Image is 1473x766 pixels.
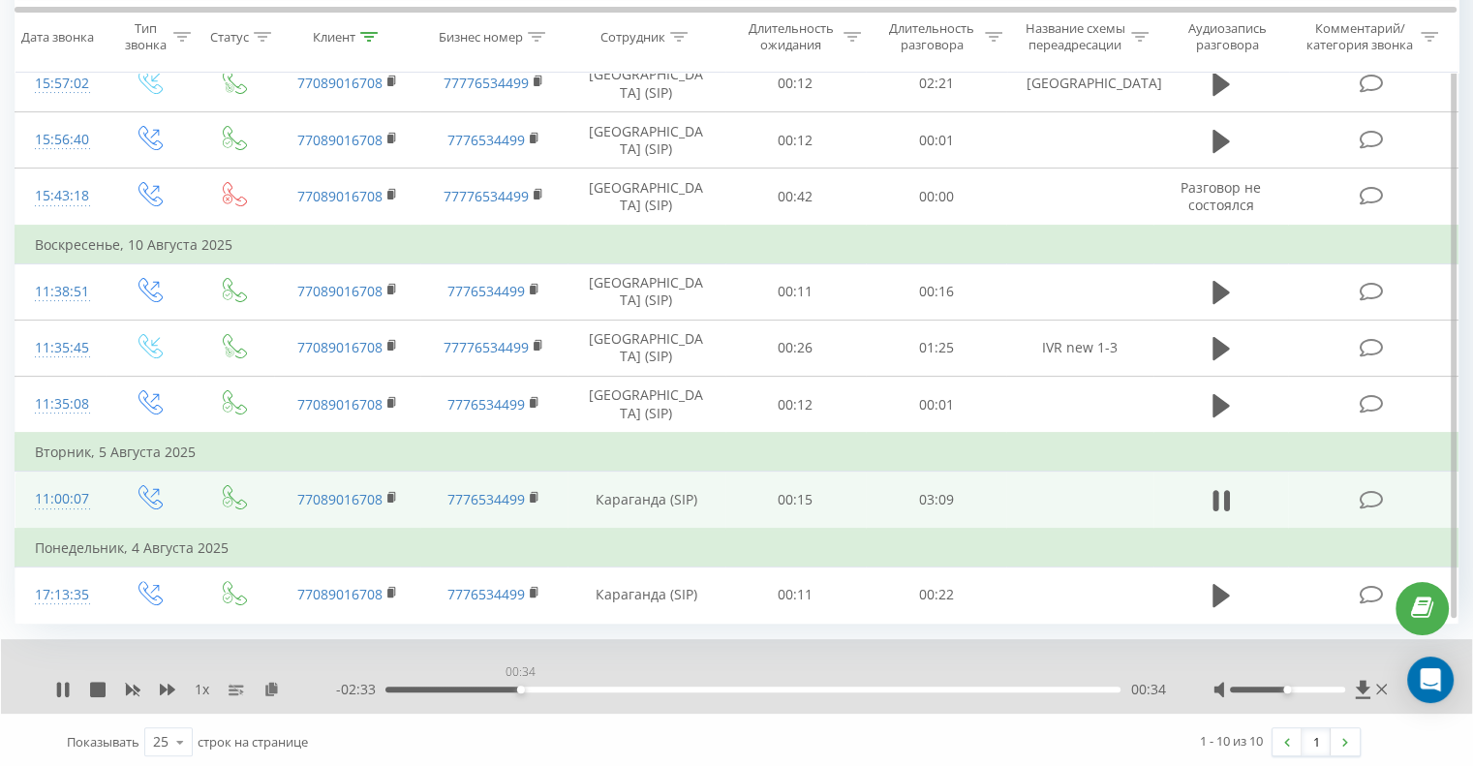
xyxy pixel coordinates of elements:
[297,74,383,92] a: 77089016708
[15,433,1458,472] td: Вторник, 5 Августа 2025
[35,576,86,614] div: 17:13:35
[1181,178,1261,214] span: Разговор не состоялся
[15,529,1458,567] td: Понедельник, 4 Августа 2025
[444,74,529,92] a: 77776534499
[883,20,980,53] div: Длительность разговора
[866,377,1006,434] td: 00:01
[122,20,168,53] div: Тип звонка
[35,480,86,518] div: 11:00:07
[725,567,866,623] td: 00:11
[447,490,525,508] a: 7776534499
[568,55,725,111] td: [GEOGRAPHIC_DATA] (SIP)
[67,733,139,751] span: Показывать
[1200,731,1263,751] div: 1 - 10 из 10
[447,282,525,300] a: 7776534499
[1006,320,1152,376] td: IVR new 1-3
[313,28,355,45] div: Клиент
[1283,686,1291,693] div: Accessibility label
[568,320,725,376] td: [GEOGRAPHIC_DATA] (SIP)
[153,732,169,751] div: 25
[866,320,1006,376] td: 01:25
[866,567,1006,623] td: 00:22
[866,472,1006,529] td: 03:09
[447,131,525,149] a: 7776534499
[35,273,86,311] div: 11:38:51
[1302,728,1331,755] a: 1
[195,680,209,699] span: 1 x
[1130,680,1165,699] span: 00:34
[297,490,383,508] a: 77089016708
[15,226,1458,264] td: Воскресенье, 10 Августа 2025
[743,20,840,53] div: Длительность ожидания
[297,187,383,205] a: 77089016708
[866,263,1006,320] td: 00:16
[866,112,1006,169] td: 00:01
[439,28,523,45] div: Бизнес номер
[297,585,383,603] a: 77089016708
[568,567,725,623] td: Караганда (SIP)
[725,377,866,434] td: 00:12
[517,686,525,693] div: Accessibility label
[866,169,1006,226] td: 00:00
[866,55,1006,111] td: 02:21
[568,263,725,320] td: [GEOGRAPHIC_DATA] (SIP)
[297,282,383,300] a: 77089016708
[21,28,94,45] div: Дата звонка
[502,659,539,686] div: 00:34
[297,395,383,414] a: 77089016708
[35,329,86,367] div: 11:35:45
[35,385,86,423] div: 11:35:08
[35,121,86,159] div: 15:56:40
[1006,55,1152,111] td: [GEOGRAPHIC_DATA]
[725,55,866,111] td: 00:12
[725,263,866,320] td: 00:11
[297,338,383,356] a: 77089016708
[198,733,308,751] span: строк на странице
[444,338,529,356] a: 77776534499
[568,377,725,434] td: [GEOGRAPHIC_DATA] (SIP)
[725,169,866,226] td: 00:42
[725,472,866,529] td: 00:15
[336,680,385,699] span: - 02:33
[210,28,249,45] div: Статус
[1407,657,1454,703] div: Open Intercom Messenger
[568,472,725,529] td: Караганда (SIP)
[35,177,86,215] div: 15:43:18
[447,395,525,414] a: 7776534499
[447,585,525,603] a: 7776534499
[568,112,725,169] td: [GEOGRAPHIC_DATA] (SIP)
[568,169,725,226] td: [GEOGRAPHIC_DATA] (SIP)
[1025,20,1126,53] div: Название схемы переадресации
[444,187,529,205] a: 77776534499
[725,320,866,376] td: 00:26
[297,131,383,149] a: 77089016708
[35,65,86,103] div: 15:57:02
[600,28,665,45] div: Сотрудник
[725,112,866,169] td: 00:12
